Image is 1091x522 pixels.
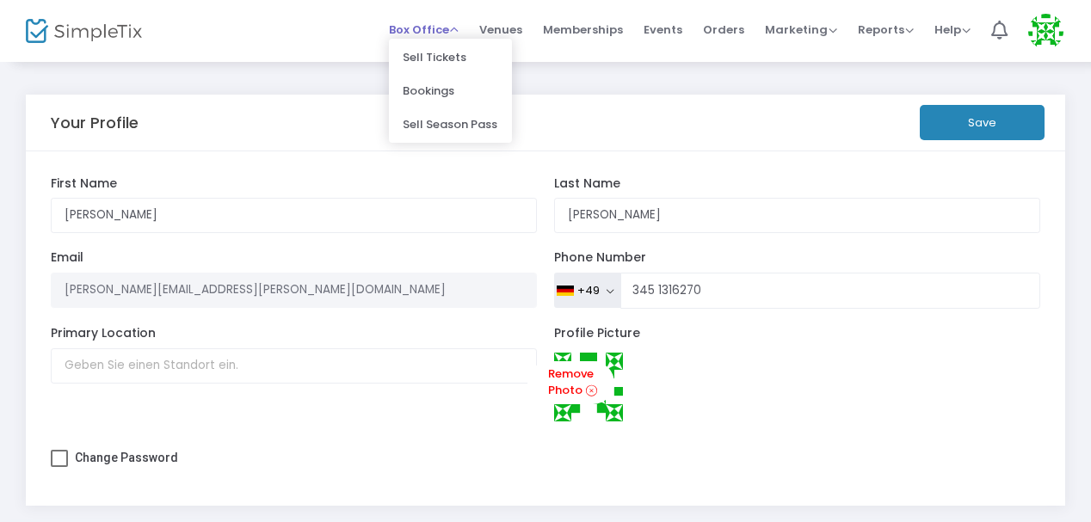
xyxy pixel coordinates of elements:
div: +49 [577,284,600,298]
li: Sell Season Pass [389,107,512,141]
button: Save [920,105,1045,140]
span: Help [934,21,971,38]
span: Orders [703,8,744,52]
label: Last Name [554,176,1041,192]
input: Last Name [554,198,1041,233]
button: +49 [554,273,620,309]
label: First Name [51,176,538,192]
span: Profile Picture [554,324,640,341]
a: Remove Photo [527,361,614,405]
span: Marketing [765,21,837,38]
input: Geben Sie einen Standort ein. [51,348,538,384]
label: Primary Location [51,326,538,341]
span: Memberships [543,8,623,52]
label: Email [51,250,538,266]
li: Sell Tickets [389,40,512,74]
span: Change Password [75,451,178,464]
input: First Name [51,198,538,233]
img: 5343000971441e252974370a31475887 [554,353,623,421]
span: Events [644,8,682,52]
li: Bookings [389,74,512,107]
span: Box Office [389,21,459,38]
span: Reports [858,21,914,38]
label: Phone Number [554,250,1041,266]
span: Venues [479,8,522,52]
h5: Your Profile [51,114,139,132]
input: Phone Number [620,273,1041,309]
